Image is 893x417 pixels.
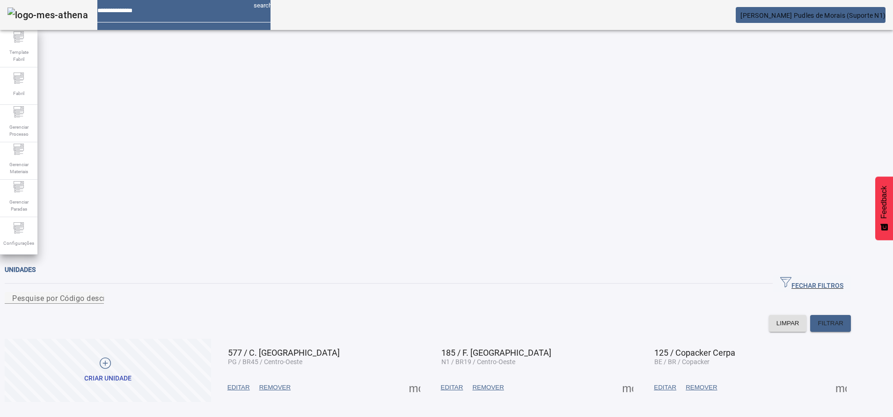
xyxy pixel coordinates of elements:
button: REMOVER [468,379,508,396]
span: Configurações [0,237,37,249]
span: [PERSON_NAME] Pudles de Morais (Suporte N1) [740,12,886,19]
div: Criar unidade [84,374,132,383]
span: Fabril [10,87,27,100]
span: EDITAR [227,383,250,392]
button: Mais [406,379,423,396]
button: Feedback - Mostrar pesquisa [875,176,893,240]
span: N1 / BR19 / Centro-Oeste [441,358,515,366]
button: Mais [619,379,636,396]
mat-label: Pesquise por Código descrição ou sigla [12,293,151,302]
span: EDITAR [654,383,676,392]
button: FILTRAR [810,315,851,332]
span: REMOVER [472,383,504,392]
img: logo-mes-athena [7,7,88,22]
button: LIMPAR [769,315,807,332]
span: 125 / Copacker Cerpa [654,348,735,358]
span: Gerenciar Processo [5,121,33,140]
span: BE / BR / Copacker [654,358,710,366]
span: REMOVER [259,383,291,392]
span: Gerenciar Paradas [5,196,33,215]
span: FILTRAR [818,319,843,328]
span: Feedback [880,186,888,219]
button: EDITAR [436,379,468,396]
span: 577 / C. [GEOGRAPHIC_DATA] [228,348,340,358]
button: FECHAR FILTROS [773,275,851,292]
span: Unidades [5,266,36,273]
span: FECHAR FILTROS [780,277,843,291]
span: Template Fabril [5,46,33,66]
span: Gerenciar Materiais [5,158,33,178]
span: LIMPAR [776,319,799,328]
span: 185 / F. [GEOGRAPHIC_DATA] [441,348,551,358]
button: REMOVER [255,379,295,396]
button: Mais [833,379,849,396]
button: EDITAR [649,379,681,396]
span: EDITAR [441,383,463,392]
span: PG / BR45 / Centro-Oeste [228,358,302,366]
button: EDITAR [223,379,255,396]
span: REMOVER [686,383,717,392]
button: Criar unidade [5,339,211,402]
button: REMOVER [681,379,722,396]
